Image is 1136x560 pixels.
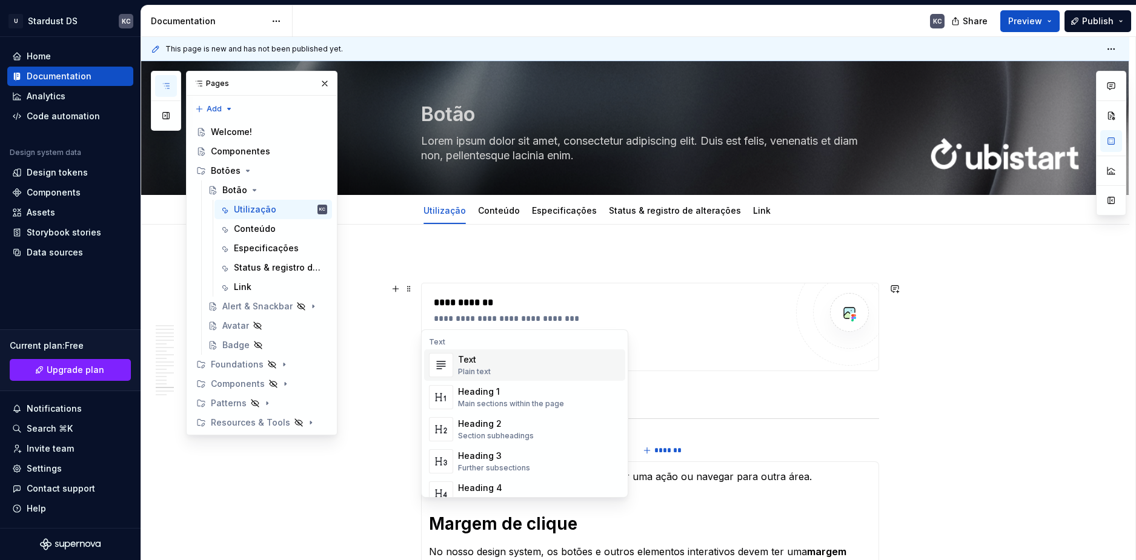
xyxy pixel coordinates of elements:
div: Utilização [234,203,276,216]
div: Design system data [10,148,81,157]
div: Search ⌘K [27,423,73,435]
a: Especificações [532,205,597,216]
div: Heading 4 [458,482,537,494]
div: Home [27,50,51,62]
div: Foundations [191,355,332,374]
svg: Supernova Logo [40,538,101,550]
div: Patterns [191,394,332,413]
h1: Margem de clique [429,513,871,535]
textarea: Lorem ipsum dolor sit amet, consectetur adipiscing elit. Duis est felis, venenatis et diam non, p... [419,131,877,165]
div: Main sections within the page [458,399,564,409]
button: Search ⌘K [7,419,133,438]
a: Analytics [7,87,133,106]
div: Stardust DS [28,15,78,27]
div: Suggestions [422,330,628,497]
a: Data sources [7,243,133,262]
a: Design tokens [7,163,133,182]
div: Welcome! [211,126,252,138]
a: Avatar [203,316,332,335]
div: Status & registro de alterações [604,197,746,223]
a: Utilização [424,205,466,216]
a: Badge [203,335,332,355]
span: Preview [1008,15,1042,27]
div: Settings [27,463,62,475]
span: Share [963,15,988,27]
p: Os botões podem ser clicados para acionar uma ação ou navegar para outra área. [429,469,871,484]
div: KC [122,16,131,26]
a: Status & registro de alterações [609,205,741,216]
div: Page tree [191,122,332,432]
div: Botões [211,165,241,177]
div: Componentes [211,145,270,157]
a: Invite team [7,439,133,458]
div: Text [458,354,491,366]
div: Invite team [27,443,74,455]
a: Conteúdo [478,205,520,216]
div: Especificações [234,242,299,254]
button: Share [945,10,995,32]
div: Resources & Tools [191,413,332,432]
div: Text [424,337,625,347]
span: Publish [1082,15,1114,27]
a: Link [214,277,332,297]
div: Components [211,378,265,390]
div: KC [933,16,942,26]
a: Alert & Snackbar [203,297,332,316]
a: Welcome! [191,122,332,142]
button: Help [7,499,133,518]
a: Conteúdo [214,219,332,239]
div: Further subsections [458,463,530,473]
div: Current plan : Free [10,340,131,352]
button: Notifications [7,399,133,418]
div: Botão [222,184,247,196]
button: Publish [1065,10,1131,32]
button: Upgrade plan [10,359,131,381]
a: Assets [7,203,133,222]
div: Data sources [27,246,83,259]
div: Heading 3 [458,450,530,462]
span: This page is new and has not been published yet. [165,44,343,54]
button: Preview [1000,10,1060,32]
div: Utilização [419,197,471,223]
div: Badge [222,339,250,351]
div: Storybook stories [27,226,101,239]
a: Components [7,183,133,202]
div: Especificações [527,197,602,223]
div: Section subheadings [458,431,534,441]
div: Botões [191,161,332,180]
div: Link [748,197,776,223]
div: Contact support [27,483,95,495]
textarea: Botão [419,100,877,129]
button: UStardust DSKC [2,8,138,34]
div: Analytics [27,90,65,102]
div: Status & registro de alterações [234,262,325,274]
a: Code automation [7,107,133,126]
a: Home [7,47,133,66]
a: Status & registro de alterações [214,258,332,277]
a: Especificações [214,239,332,258]
a: Documentation [7,67,133,86]
div: U [8,14,23,28]
div: Link [234,281,251,293]
a: Botão [203,180,332,200]
a: Storybook stories [7,223,133,242]
div: Assets [27,206,55,219]
div: Heading 1 [458,386,564,398]
div: Components [191,374,332,394]
button: Add [191,100,237,117]
div: Avatar [222,320,249,332]
div: Pages [187,71,337,96]
div: Foundations [211,358,264,371]
a: Settings [7,459,133,478]
div: Documentation [27,70,91,82]
a: UtilizaçãoKC [214,200,332,219]
div: Resources & Tools [211,417,290,429]
div: Notifications [27,403,82,415]
div: Components [27,186,81,199]
span: Add [207,104,222,114]
div: Design tokens [27,166,88,179]
div: Details in subsections [458,495,537,505]
span: Upgrade plan [47,364,104,376]
div: Patterns [211,397,247,409]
